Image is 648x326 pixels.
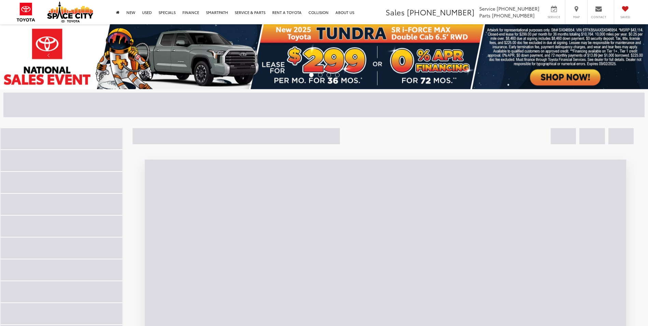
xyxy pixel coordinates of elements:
[407,6,474,17] span: [PHONE_NUMBER]
[618,15,633,19] span: Saved
[497,5,539,12] span: [PHONE_NUMBER]
[479,5,495,12] span: Service
[546,15,562,19] span: Service
[492,12,535,19] span: [PHONE_NUMBER]
[47,1,93,23] img: Space City Toyota
[386,6,405,17] span: Sales
[479,12,491,19] span: Parts
[569,15,584,19] span: Map
[591,15,606,19] span: Contact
